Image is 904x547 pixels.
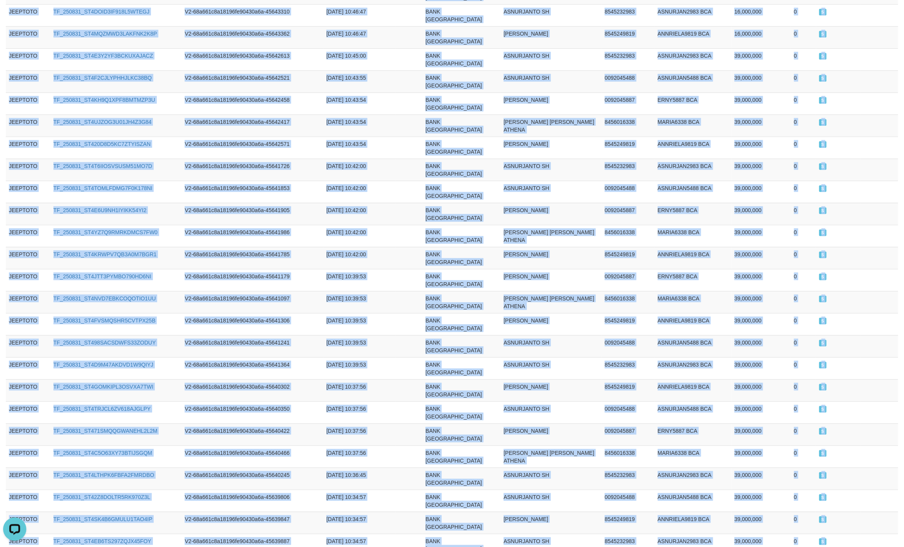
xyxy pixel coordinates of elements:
[182,4,323,26] td: V2-68a661c8a18196fe90430a6a-45643310
[791,137,816,159] td: 0
[501,93,602,115] td: [PERSON_NAME]
[731,490,791,512] td: 39,000,000
[323,468,395,490] td: [DATE] 10:36:45
[602,26,655,48] td: 8545249819
[53,428,158,434] a: TF_250831_ST471SMQQGWANEHL2L2M
[655,490,731,512] td: ASNURJAN5488 BCA
[501,115,602,137] td: [PERSON_NAME] [PERSON_NAME] ATHENA
[182,313,323,335] td: V2-68a661c8a18196fe90430a6a-45641306
[602,225,655,247] td: 8456016338
[422,4,501,26] td: BANK [GEOGRAPHIC_DATA]
[182,115,323,137] td: V2-68a661c8a18196fe90430a6a-45642417
[602,424,655,446] td: 0092045887
[602,137,655,159] td: 8545249819
[602,335,655,357] td: 0092045488
[791,512,816,534] td: 0
[819,185,827,192] span: SUCCESS
[501,313,602,335] td: [PERSON_NAME]
[602,357,655,379] td: 8545232983
[791,247,816,269] td: 0
[501,203,602,225] td: [PERSON_NAME]
[791,357,816,379] td: 0
[501,401,602,424] td: ASNURJANTO SH
[819,97,827,104] span: SUCCESS
[819,428,827,435] span: SUCCESS
[819,75,827,82] span: SUCCESS
[422,512,501,534] td: BANK [GEOGRAPHIC_DATA]
[6,115,50,137] td: JEEPTOTO
[602,468,655,490] td: 8545232983
[819,384,827,391] span: SUCCESS
[731,4,791,26] td: 16,000,000
[182,335,323,357] td: V2-68a661c8a18196fe90430a6a-45641241
[53,53,153,59] a: TF_250831_ST4E3Y2YF3BCKUXAJACZ
[731,203,791,225] td: 39,000,000
[323,490,395,512] td: [DATE] 10:34:57
[602,4,655,26] td: 8545232983
[501,424,602,446] td: [PERSON_NAME]
[731,225,791,247] td: 39,000,000
[731,379,791,401] td: 39,000,000
[819,207,827,214] span: SUCCESS
[731,291,791,313] td: 39,000,000
[655,335,731,357] td: ASNURJAN5488 BCA
[182,424,323,446] td: V2-68a661c8a18196fe90430a6a-45640422
[53,119,152,125] a: TF_250831_ST4UJZOG3U01JH4Z3G84
[655,313,731,335] td: ANNRIELA9819 BCA
[791,115,816,137] td: 0
[6,446,50,468] td: JEEPTOTO
[422,70,501,93] td: BANK [GEOGRAPHIC_DATA]
[602,490,655,512] td: 0092045488
[53,251,157,257] a: TF_250831_ST4KRWPV7QB3A0M7BGR1
[602,512,655,534] td: 8545249819
[731,115,791,137] td: 39,000,000
[819,296,827,302] span: SUCCESS
[791,424,816,446] td: 0
[6,379,50,401] td: JEEPTOTO
[422,247,501,269] td: BANK [GEOGRAPHIC_DATA]
[323,115,395,137] td: [DATE] 10:43:54
[731,181,791,203] td: 39,000,000
[602,446,655,468] td: 8456016338
[731,357,791,379] td: 39,000,000
[602,115,655,137] td: 8456016338
[422,203,501,225] td: BANK [GEOGRAPHIC_DATA]
[323,181,395,203] td: [DATE] 10:42:00
[655,181,731,203] td: ASNURJAN5488 BCA
[655,291,731,313] td: MARIA6338 BCA
[819,252,827,258] span: SUCCESS
[655,424,731,446] td: ERNY5887 BCA
[422,401,501,424] td: BANK [GEOGRAPHIC_DATA]
[6,468,50,490] td: JEEPTOTO
[323,424,395,446] td: [DATE] 10:37:56
[602,159,655,181] td: 8545232983
[53,450,152,456] a: TF_250831_ST4C5O63XY73BTIJSGQM
[323,4,395,26] td: [DATE] 10:46:47
[655,357,731,379] td: ASNURJAN2983 BCA
[182,26,323,48] td: V2-68a661c8a18196fe90430a6a-45643362
[3,3,26,26] button: Open LiveChat chat widget
[6,159,50,181] td: JEEPTOTO
[53,317,156,324] a: TF_250831_ST4FVSMQSHR5CVTPX25B
[182,225,323,247] td: V2-68a661c8a18196fe90430a6a-45641986
[323,401,395,424] td: [DATE] 10:37:56
[6,490,50,512] td: JEEPTOTO
[53,362,153,368] a: TF_250831_ST4D9M47AKDVD1W9QIYJ
[53,163,152,169] a: TF_250831_ST4T6IIOSVSUSM51MO7D
[819,318,827,324] span: SUCCESS
[791,93,816,115] td: 0
[819,362,827,369] span: SUCCESS
[6,335,50,357] td: JEEPTOTO
[422,357,501,379] td: BANK [GEOGRAPHIC_DATA]
[602,291,655,313] td: 8456016338
[731,247,791,269] td: 39,000,000
[819,494,827,501] span: SUCCESS
[819,230,827,236] span: SUCCESS
[791,48,816,70] td: 0
[422,269,501,291] td: BANK [GEOGRAPHIC_DATA]
[53,97,155,103] a: TF_250831_ST4KH9Q1XPF8BMTMZP3U
[819,119,827,126] span: SUCCESS
[53,340,156,346] a: TF_250831_ST498SACSDWFS33ZODUY
[182,137,323,159] td: V2-68a661c8a18196fe90430a6a-45642571
[323,225,395,247] td: [DATE] 10:42:00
